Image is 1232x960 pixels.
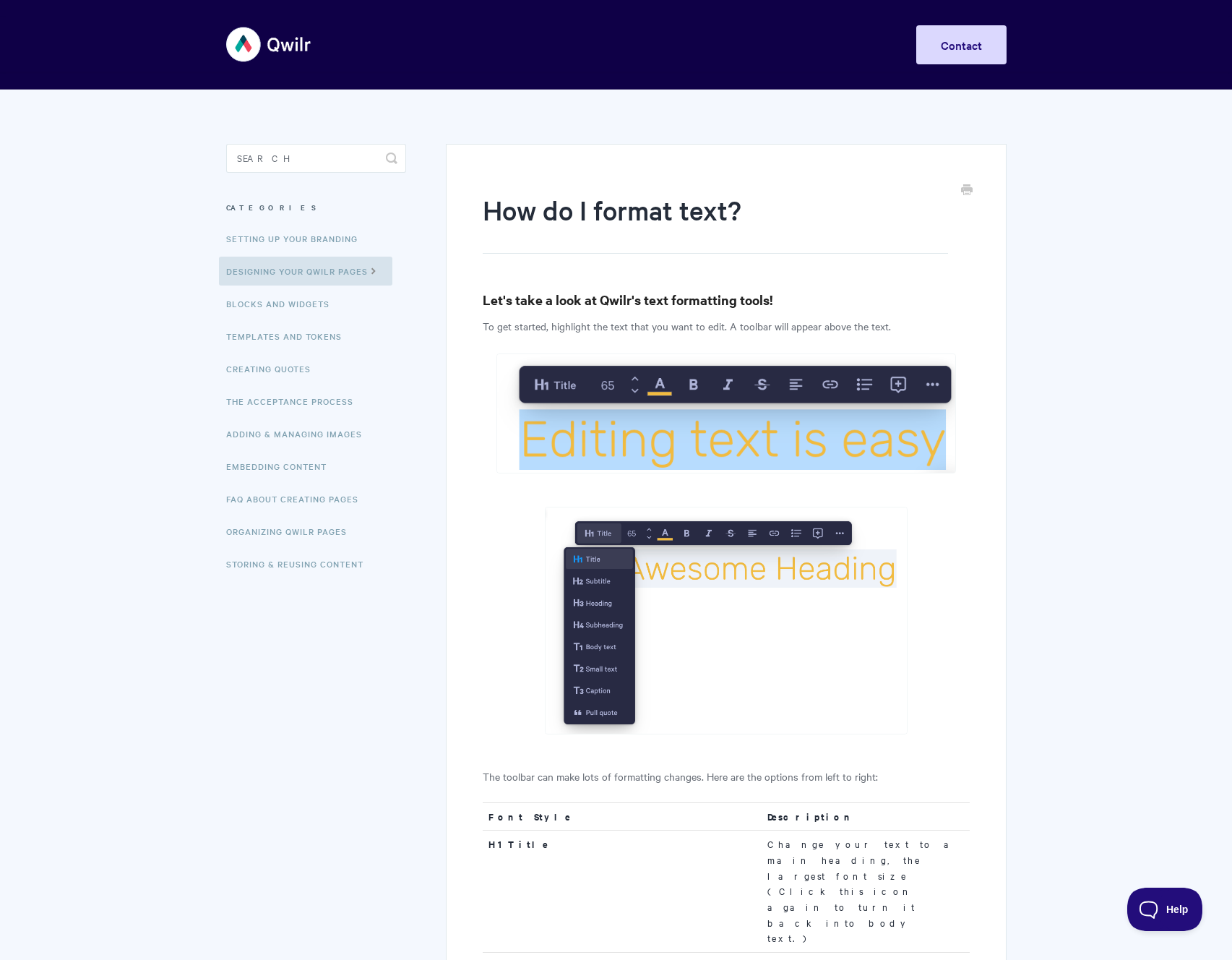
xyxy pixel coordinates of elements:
a: Blocks and Widgets [226,289,340,318]
a: Storing & Reusing Content [226,549,374,578]
a: The Acceptance Process [226,387,364,416]
a: Creating Quotes [226,354,322,383]
h1: How do I format text? [483,192,947,254]
a: Setting up your Branding [226,224,369,253]
a: FAQ About Creating Pages [226,484,369,513]
strong: Font Style [488,810,572,823]
a: Adding & Managing Images [226,419,373,448]
h3: Categories [226,194,406,220]
p: To get started, highlight the text that you want to edit. A toolbar will appear above the text. [483,317,969,335]
td: Change your text to a main heading, the largest font size (Click this icon again to turn it back ... [762,831,969,953]
strong: Description [767,810,855,823]
a: Contact [916,25,1007,64]
a: Print this Article [961,183,973,199]
a: Templates and Tokens [226,322,353,351]
h3: Let's take a look at Qwilr's text formatting tools! [483,290,969,310]
img: file-V6bKnOzqcn.png [496,353,956,473]
img: Qwilr Help Center [226,17,312,72]
input: Search [226,144,406,173]
iframe: Toggle Customer Support [1127,888,1203,931]
a: Embedding Content [226,452,337,481]
a: Organizing Qwilr Pages [226,517,358,546]
p: The toolbar can make lots of formatting changes. Here are the options from left to right: [483,768,969,785]
strong: H1 Title [488,837,549,851]
a: Designing Your Qwilr Pages [219,257,392,286]
img: file-y0fpg0VEY7.png [545,507,908,734]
